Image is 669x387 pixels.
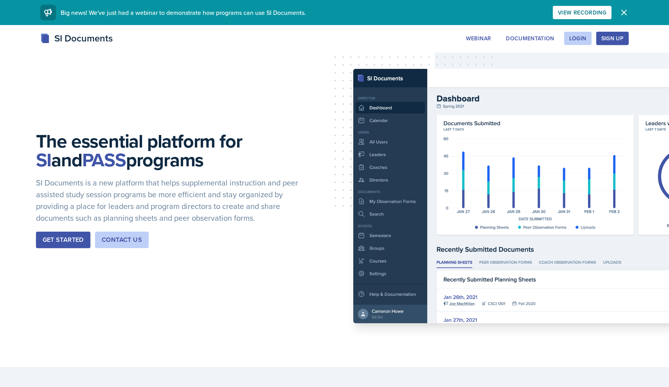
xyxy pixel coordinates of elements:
button: Login [564,32,592,45]
div: SI Documents [40,31,113,45]
div: View Recording [558,9,606,16]
div: Sign Up [601,35,624,41]
button: Webinar [461,32,496,45]
div: Get Started [43,235,84,245]
button: Documentation [501,32,559,45]
button: Get Started [36,232,90,248]
button: Contact Us [95,232,149,248]
div: Documentation [506,35,554,41]
button: Sign Up [596,32,629,45]
div: Contact Us [102,235,142,245]
span: Big news! We've just had a webinar to demonstrate how programs can use SI Documents. [61,8,306,17]
div: Webinar [466,35,491,41]
button: View Recording [553,6,611,19]
div: Login [569,35,586,41]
